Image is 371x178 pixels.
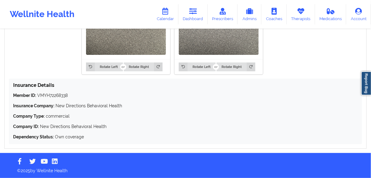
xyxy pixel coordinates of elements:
a: Calendar [152,4,178,24]
a: Admins [238,4,261,24]
a: Coaches [261,4,287,24]
button: Rotate Right [124,62,163,71]
button: Rotate Right [217,62,255,71]
a: Account [346,4,371,24]
a: Medications [315,4,347,24]
a: Dashboard [178,4,208,24]
p: New Directions Behavioral Health [13,123,358,130]
strong: Company Type: [13,114,45,119]
p: New Directions Behavioral Health [13,103,358,109]
strong: Member ID: [13,93,36,98]
strong: Dependency Status: [13,134,54,139]
a: Therapists [287,4,315,24]
strong: Company ID: [13,124,39,129]
a: Prescribers [208,4,238,24]
button: Rotate Left [179,62,215,71]
p: © 2025 by Wellnite Health [13,163,358,174]
p: commercial [13,113,358,119]
button: Rotate Left [86,62,123,71]
p: VMYH72268338 [13,92,358,98]
strong: Insurance Company: [13,103,54,108]
h4: Insurance Details [13,82,358,88]
p: Own coverage [13,134,358,140]
a: Report Bug [361,71,371,95]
